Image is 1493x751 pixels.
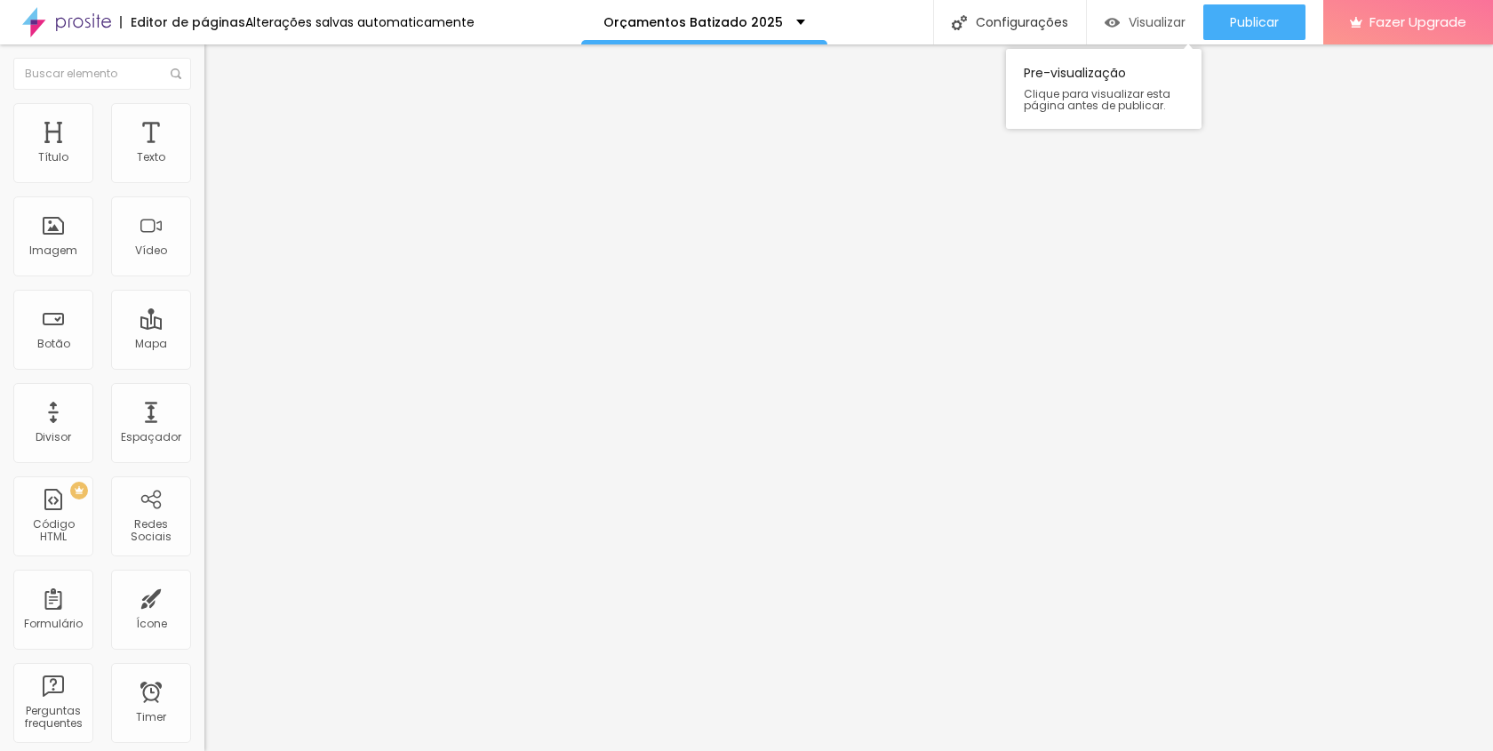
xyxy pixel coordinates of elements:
[116,518,186,544] div: Redes Sociais
[37,338,70,350] div: Botão
[36,431,71,443] div: Divisor
[1087,4,1203,40] button: Visualizar
[1129,15,1186,29] span: Visualizar
[171,68,181,79] img: Icone
[245,16,475,28] div: Alterações salvas automaticamente
[1369,14,1466,29] span: Fazer Upgrade
[136,618,167,630] div: Ícone
[1024,88,1184,111] span: Clique para visualizar esta página antes de publicar.
[29,244,77,257] div: Imagem
[136,711,166,723] div: Timer
[38,151,68,164] div: Título
[135,338,167,350] div: Mapa
[18,705,88,731] div: Perguntas frequentes
[120,16,245,28] div: Editor de páginas
[204,44,1493,751] iframe: Editor
[13,58,191,90] input: Buscar elemento
[1203,4,1305,40] button: Publicar
[603,16,783,28] p: Orçamentos Batizado 2025
[137,151,165,164] div: Texto
[1006,49,1202,129] div: Pre-visualização
[952,15,967,30] img: Icone
[24,618,83,630] div: Formulário
[1105,15,1120,30] img: view-1.svg
[18,518,88,544] div: Código HTML
[1230,15,1279,29] span: Publicar
[135,244,167,257] div: Vídeo
[121,431,181,443] div: Espaçador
